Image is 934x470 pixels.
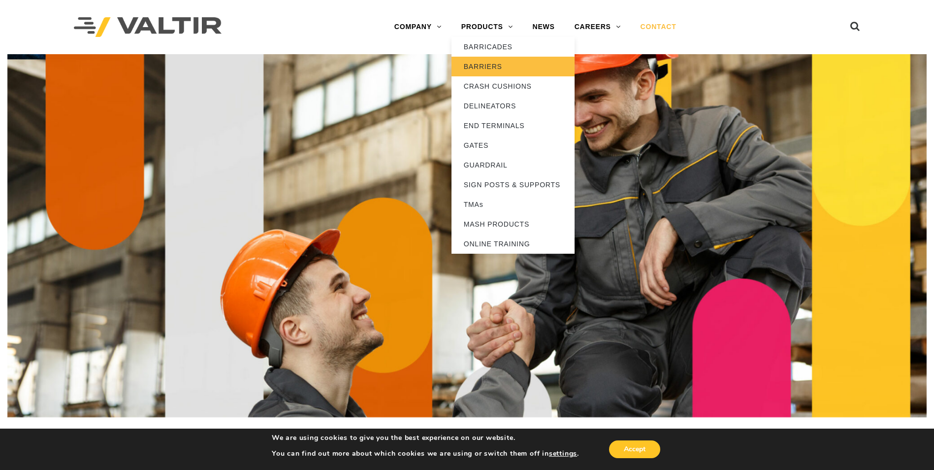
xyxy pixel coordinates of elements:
[523,17,565,37] a: NEWS
[272,449,579,458] p: You can find out more about which cookies we are using or switch them off in .
[74,17,222,37] img: Valtir
[451,135,575,155] a: GATES
[451,37,575,57] a: BARRICADES
[451,155,575,175] a: GUARDRAIL
[451,57,575,76] a: BARRIERS
[631,17,686,37] a: CONTACT
[272,434,579,442] p: We are using cookies to give you the best experience on our website.
[549,449,577,458] button: settings
[451,195,575,214] a: TMAs
[565,17,631,37] a: CAREERS
[451,214,575,234] a: MASH PRODUCTS
[451,76,575,96] a: CRASH CUSHIONS
[7,54,927,417] img: Contact_1
[451,175,575,195] a: SIGN POSTS & SUPPORTS
[451,96,575,116] a: DELINEATORS
[451,234,575,254] a: ONLINE TRAINING
[609,440,660,458] button: Accept
[451,17,523,37] a: PRODUCTS
[451,116,575,135] a: END TERMINALS
[385,17,451,37] a: COMPANY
